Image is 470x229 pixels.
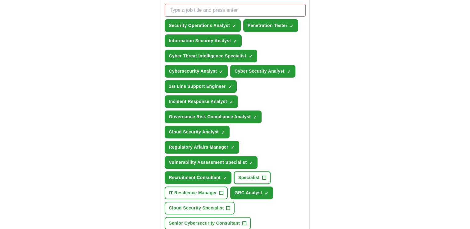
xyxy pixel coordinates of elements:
[169,190,217,196] span: IT Resilience Manager
[287,69,291,74] span: ✓
[253,115,257,120] span: ✓
[169,38,231,44] span: Information Security Analyst
[165,171,231,184] button: Recruitment Consultant✓
[165,141,239,154] button: Regulatory Affairs Manager✓
[165,80,237,93] button: 1st Line Support Engineer✓
[265,191,268,196] span: ✓
[249,160,253,165] span: ✓
[165,186,228,199] button: IT Resilience Manager
[165,95,238,108] button: Incident Response Analyst✓
[169,220,240,227] span: Senior Cybersecurity Consultant
[230,65,295,78] button: Cyber Security Analyst✓
[238,174,260,181] span: Specialist
[230,186,273,199] button: GRC Analyst✓
[243,19,298,32] button: Penetration Tester✓
[165,65,228,78] button: Cybersecurity Analyst✓
[231,145,235,150] span: ✓
[221,130,225,135] span: ✓
[169,83,226,90] span: 1st Line Support Engineer
[165,202,235,214] button: Cloud Security Specialist
[235,190,262,196] span: GRC Analyst
[169,205,224,211] span: Cloud Security Specialist
[228,84,232,89] span: ✓
[165,126,230,138] button: Cloud Security Analyst✓
[169,144,228,150] span: Regulatory Affairs Manager
[219,69,223,74] span: ✓
[232,24,236,29] span: ✓
[230,100,233,105] span: ✓
[165,4,306,17] input: Type a job title and press enter
[169,129,219,135] span: Cloud Security Analyst
[169,68,217,74] span: Cybersecurity Analyst
[248,22,287,29] span: Penetration Tester
[233,39,237,44] span: ✓
[165,19,241,32] button: Security Operations Analyst✓
[169,174,221,181] span: Recruitment Consultant
[234,171,271,184] button: Specialist
[290,24,294,29] span: ✓
[169,114,251,120] span: Governance Risk Compliance Analyst
[165,156,258,169] button: Vulnerability Assessment Specialist✓
[165,110,262,123] button: Governance Risk Compliance Analyst✓
[169,98,227,105] span: Incident Response Analyst
[169,159,247,166] span: Vulnerability Assessment Specialist
[169,22,230,29] span: Security Operations Analyst
[165,50,257,62] button: Cyber Threat Intelligence Specialist✓
[169,53,246,59] span: Cyber Threat Intelligence Specialist
[223,176,227,181] span: ✓
[165,34,242,47] button: Information Security Analyst✓
[249,54,253,59] span: ✓
[235,68,284,74] span: Cyber Security Analyst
